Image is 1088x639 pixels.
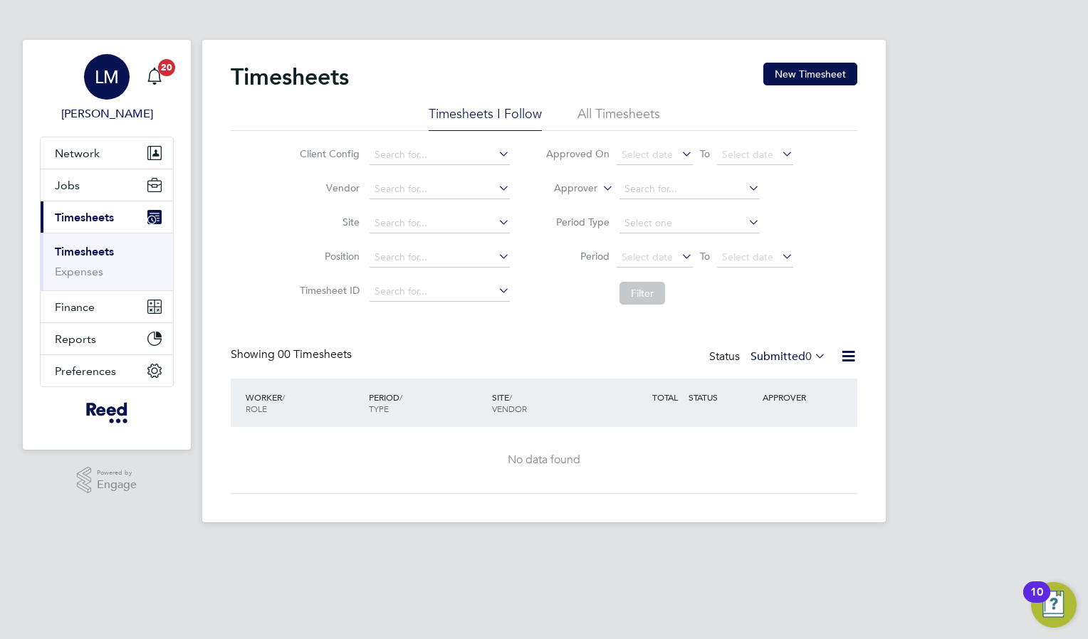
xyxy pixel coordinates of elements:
label: Approved On [545,147,610,160]
span: / [282,391,285,403]
div: SITE [488,384,612,421]
span: Select date [622,148,673,161]
span: ROLE [246,403,267,414]
span: Select date [722,250,773,263]
a: Powered byEngage [77,467,137,494]
span: Preferences [55,364,116,378]
span: 00 Timesheets [278,347,352,361]
span: Reports [55,332,96,346]
label: Period [545,250,610,263]
a: Expenses [55,265,103,278]
li: Timesheets I Follow [429,105,542,131]
a: 20 [140,54,169,100]
img: freesy-logo-retina.png [86,401,127,424]
div: Timesheets [41,233,173,290]
span: To [696,247,714,265]
button: Network [41,137,173,169]
span: Network [55,147,100,160]
div: No data found [245,453,843,468]
a: LM[PERSON_NAME] [40,54,174,122]
span: Finance [55,300,95,314]
span: 20 [158,59,175,76]
button: Timesheets [41,201,173,233]
span: Select date [622,250,673,263]
nav: Main navigation [23,40,191,450]
span: To [696,144,714,163]
label: Site [295,216,360,228]
a: Timesheets [55,245,114,258]
button: Filter [619,282,665,305]
button: New Timesheet [763,63,857,85]
button: Finance [41,291,173,322]
span: TOTAL [652,391,678,403]
input: Search for... [370,179,510,199]
span: 0 [805,349,812,364]
label: Vendor [295,181,360,194]
input: Search for... [370,213,510,233]
div: Status [709,347,829,367]
label: Submitted [750,349,826,364]
li: All Timesheets [577,105,660,131]
span: TYPE [369,403,389,414]
label: Approver [533,181,597,196]
span: Jobs [55,179,80,192]
input: Search for... [619,179,760,199]
div: PERIOD [365,384,488,421]
h2: Timesheets [231,63,349,91]
div: 10 [1030,592,1043,611]
span: Powered by [97,467,137,479]
input: Search for... [370,282,510,302]
button: Reports [41,323,173,354]
a: Go to home page [40,401,174,424]
label: Timesheet ID [295,284,360,297]
span: LM [95,68,119,86]
label: Position [295,250,360,263]
label: Client Config [295,147,360,160]
span: Engage [97,479,137,491]
span: / [399,391,402,403]
span: Timesheets [55,211,114,224]
input: Search for... [370,248,510,268]
span: Laura Millward [40,105,174,122]
input: Select one [619,213,760,233]
span: Select date [722,148,773,161]
div: APPROVER [759,384,833,410]
button: Preferences [41,355,173,386]
div: STATUS [685,384,759,410]
div: WORKER [242,384,365,421]
label: Period Type [545,216,610,228]
span: / [509,391,512,403]
input: Search for... [370,145,510,165]
button: Open Resource Center, 10 new notifications [1031,582,1077,628]
div: Showing [231,347,355,362]
span: VENDOR [492,403,527,414]
button: Jobs [41,169,173,201]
